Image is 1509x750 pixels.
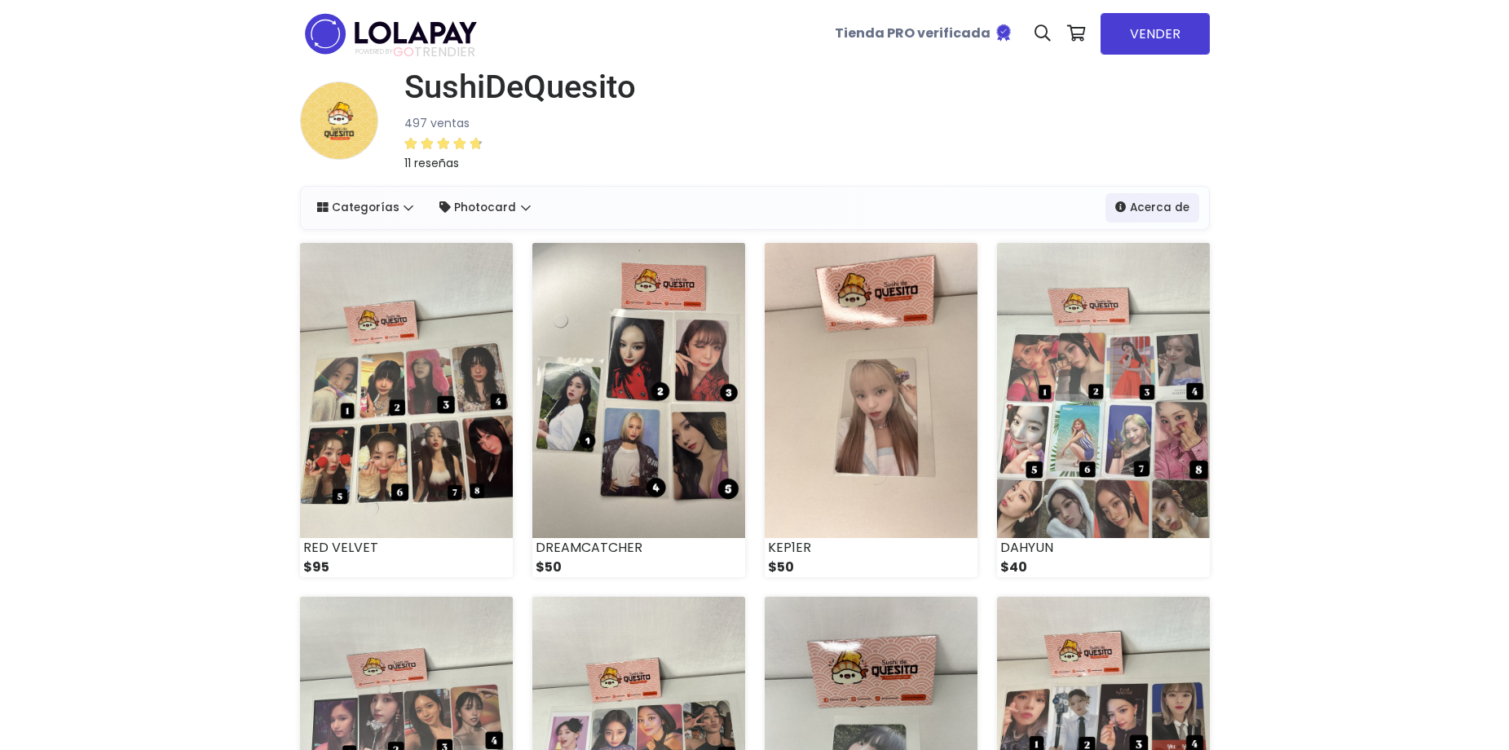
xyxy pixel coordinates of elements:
[835,24,991,42] b: Tienda PRO verificada
[355,47,393,56] span: POWERED BY
[393,42,414,61] span: GO
[300,538,513,558] div: RED VELVET
[1105,193,1199,223] a: Acerca de
[300,558,513,577] div: $95
[997,538,1210,558] div: DAHYUN
[765,538,977,558] div: KEP1ER
[994,23,1013,42] img: Tienda verificada
[532,243,745,577] a: DREAMCATCHER $50
[997,243,1210,538] img: small_1738895425270.jpeg
[430,193,541,223] a: Photocard
[997,243,1210,577] a: DAHYUN $40
[404,115,470,131] small: 497 ventas
[765,243,977,577] a: KEP1ER $50
[404,68,636,107] h1: SushiDeQuesito
[765,243,977,538] img: small_1738898324660.jpeg
[532,243,745,538] img: small_1738898473028.jpeg
[1101,13,1210,55] a: VENDER
[765,558,977,577] div: $50
[300,243,513,577] a: RED VELVET $95
[404,134,483,153] div: 4.82 / 5
[307,193,424,223] a: Categorías
[404,133,636,173] a: 11 reseñas
[391,68,636,107] a: SushiDeQuesito
[532,538,745,558] div: DREAMCATCHER
[404,155,459,171] small: 11 reseñas
[532,558,745,577] div: $50
[300,82,378,160] img: small.png
[997,558,1210,577] div: $40
[300,243,513,538] img: small_1738898583476.jpeg
[355,45,475,60] span: TRENDIER
[300,8,482,60] img: logo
